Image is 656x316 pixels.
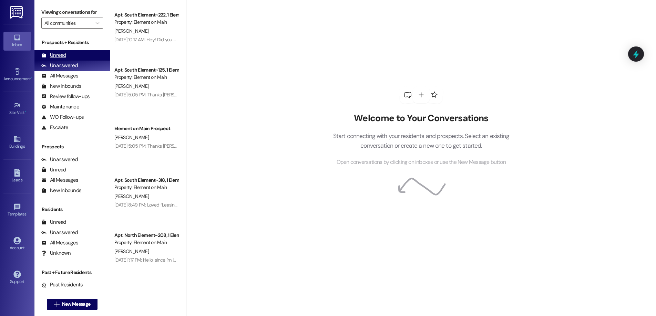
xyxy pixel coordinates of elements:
[114,202,345,208] div: [DATE] 8:49 PM: Loved “Leasing Element On Main (Element on Main): Absolutely can! I will take it ...
[3,201,31,220] a: Templates •
[54,302,59,307] i: 
[3,133,31,152] a: Buildings
[114,248,149,254] span: [PERSON_NAME]
[114,19,178,26] div: Property: Element on Main
[41,229,78,236] div: Unanswered
[114,257,535,263] div: [DATE] 1:17 PM: Hello, since I'm in the [PERSON_NAME][GEOGRAPHIC_DATA], should my insurance be [S...
[41,72,78,80] div: All Messages
[41,219,66,226] div: Unread
[41,187,81,194] div: New Inbounds
[114,66,178,74] div: Apt. South Element~125, 1 Element on Main - South Element
[25,109,26,114] span: •
[41,114,84,121] div: WO Follow-ups
[114,11,178,19] div: Apt. South Element~222, 1 Element on Main - South Element
[114,36,580,43] div: [DATE] 10:17 AM: Hey! Did you get my last message? I had asked to take the collections hit and wh...
[114,83,149,89] span: [PERSON_NAME]
[114,193,149,199] span: [PERSON_NAME]
[41,177,78,184] div: All Messages
[41,62,78,69] div: Unanswered
[41,83,81,90] div: New Inbounds
[31,75,32,80] span: •
[41,93,90,100] div: Review follow-ups
[114,177,178,184] div: Apt. South Element~318, 1 Element on Main - South Element
[41,281,83,288] div: Past Residents
[41,239,78,246] div: All Messages
[3,167,31,186] a: Leads
[114,134,149,140] span: [PERSON_NAME]
[44,18,92,29] input: All communities
[3,32,31,50] a: Inbox
[41,52,66,59] div: Unread
[34,269,110,276] div: Past + Future Residents
[114,239,178,246] div: Property: Element on Main
[41,156,78,163] div: Unanswered
[114,184,178,191] div: Property: Element on Main
[41,250,71,257] div: Unknown
[62,301,90,308] span: New Message
[114,125,178,132] div: Element on Main Prospect
[114,28,149,34] span: [PERSON_NAME]
[322,131,520,151] p: Start connecting with your residents and prospects. Select an existing conversation or create a n...
[34,206,110,213] div: Residents
[34,143,110,150] div: Prospects
[3,268,31,287] a: Support
[34,39,110,46] div: Prospects + Residents
[3,235,31,253] a: Account
[27,211,28,215] span: •
[10,6,24,19] img: ResiDesk Logo
[47,299,98,310] button: New Message
[41,7,103,18] label: Viewing conversations for
[322,113,520,124] h2: Welcome to Your Conversations
[41,103,79,110] div: Maintenance
[337,158,506,167] span: Open conversations by clicking on inboxes or use the New Message button
[41,166,66,173] div: Unread
[114,74,178,81] div: Property: Element on Main
[3,99,31,118] a: Site Visit •
[114,232,178,239] div: Apt. North Element~208, 1 Element on Main - North Element
[95,20,99,26] i: 
[41,124,68,131] div: Escalate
